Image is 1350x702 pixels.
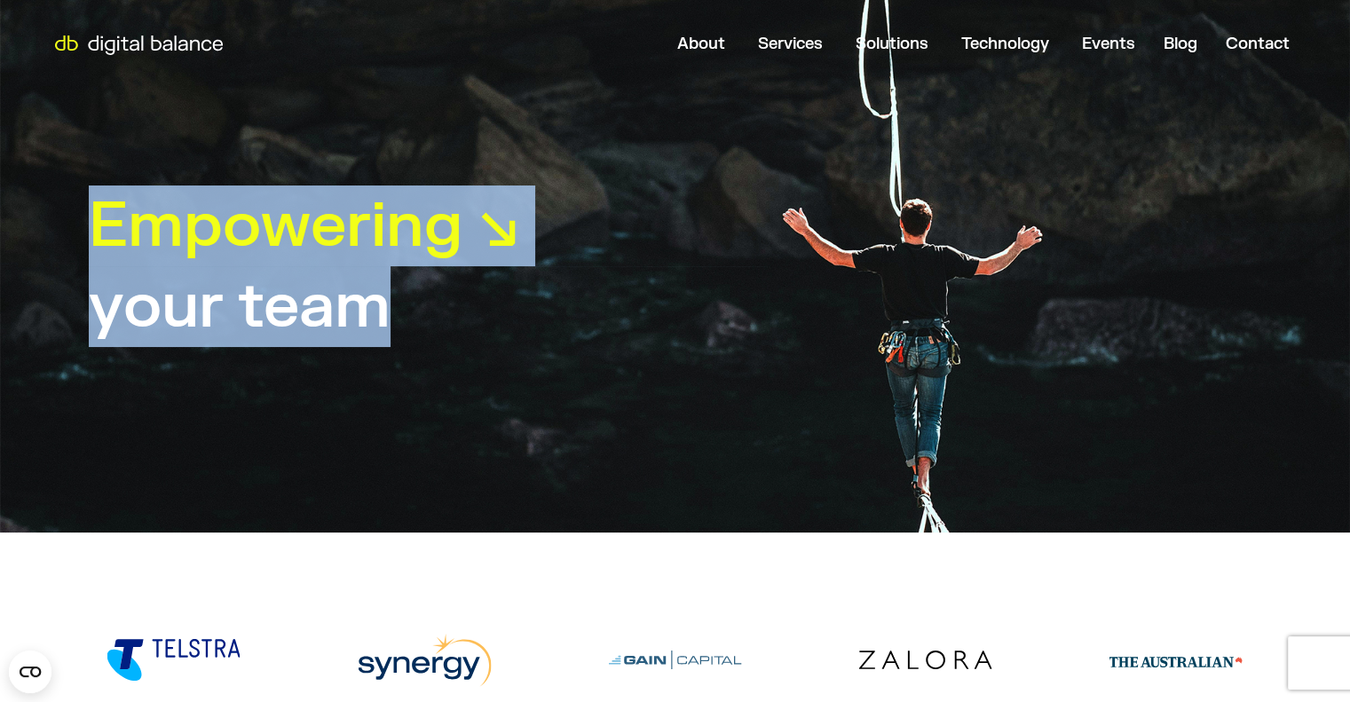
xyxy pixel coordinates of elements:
h1: Empowering ↘︎ [89,185,519,266]
a: Solutions [856,34,928,54]
img: Digital Balance logo [44,35,233,55]
a: Technology [961,34,1049,54]
a: Blog [1164,34,1197,54]
h1: your team [89,266,391,347]
nav: Menu [235,27,1304,61]
div: Menu Toggle [235,27,1304,61]
a: Contact [1226,34,1290,54]
button: Open CMP widget [9,651,51,693]
a: Events [1082,34,1135,54]
a: About [677,34,725,54]
a: Services [758,34,823,54]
